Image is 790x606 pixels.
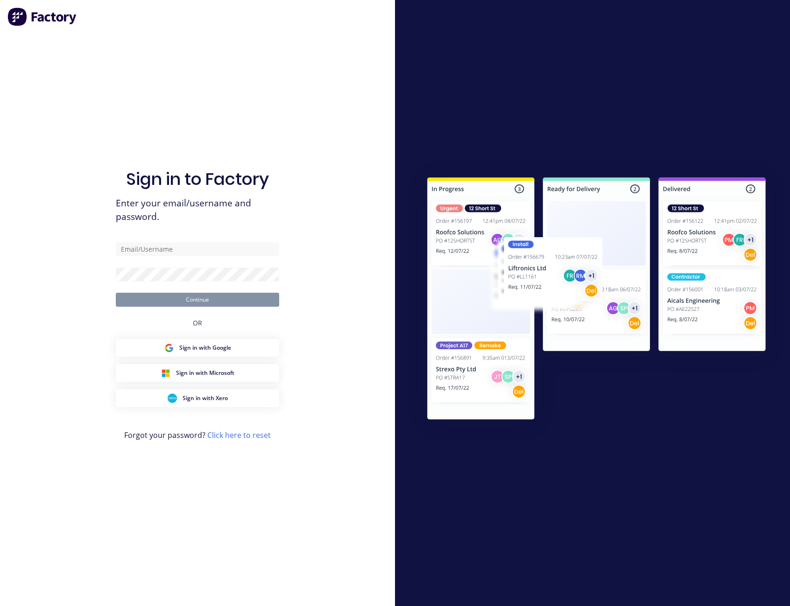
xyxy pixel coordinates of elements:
[116,339,279,357] button: Google Sign inSign in with Google
[116,389,279,407] button: Xero Sign inSign in with Xero
[164,343,174,352] img: Google Sign in
[183,394,228,402] span: Sign in with Xero
[176,369,234,377] span: Sign in with Microsoft
[407,159,786,442] img: Sign in
[168,394,177,403] img: Xero Sign in
[116,197,279,224] span: Enter your email/username and password.
[179,344,231,352] span: Sign in with Google
[126,169,269,189] h1: Sign in to Factory
[124,430,271,441] span: Forgot your password?
[116,242,279,256] input: Email/Username
[116,293,279,307] button: Continue
[193,307,202,339] div: OR
[116,364,279,382] button: Microsoft Sign inSign in with Microsoft
[207,430,271,440] a: Click here to reset
[161,368,170,378] img: Microsoft Sign in
[7,7,78,26] img: Factory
